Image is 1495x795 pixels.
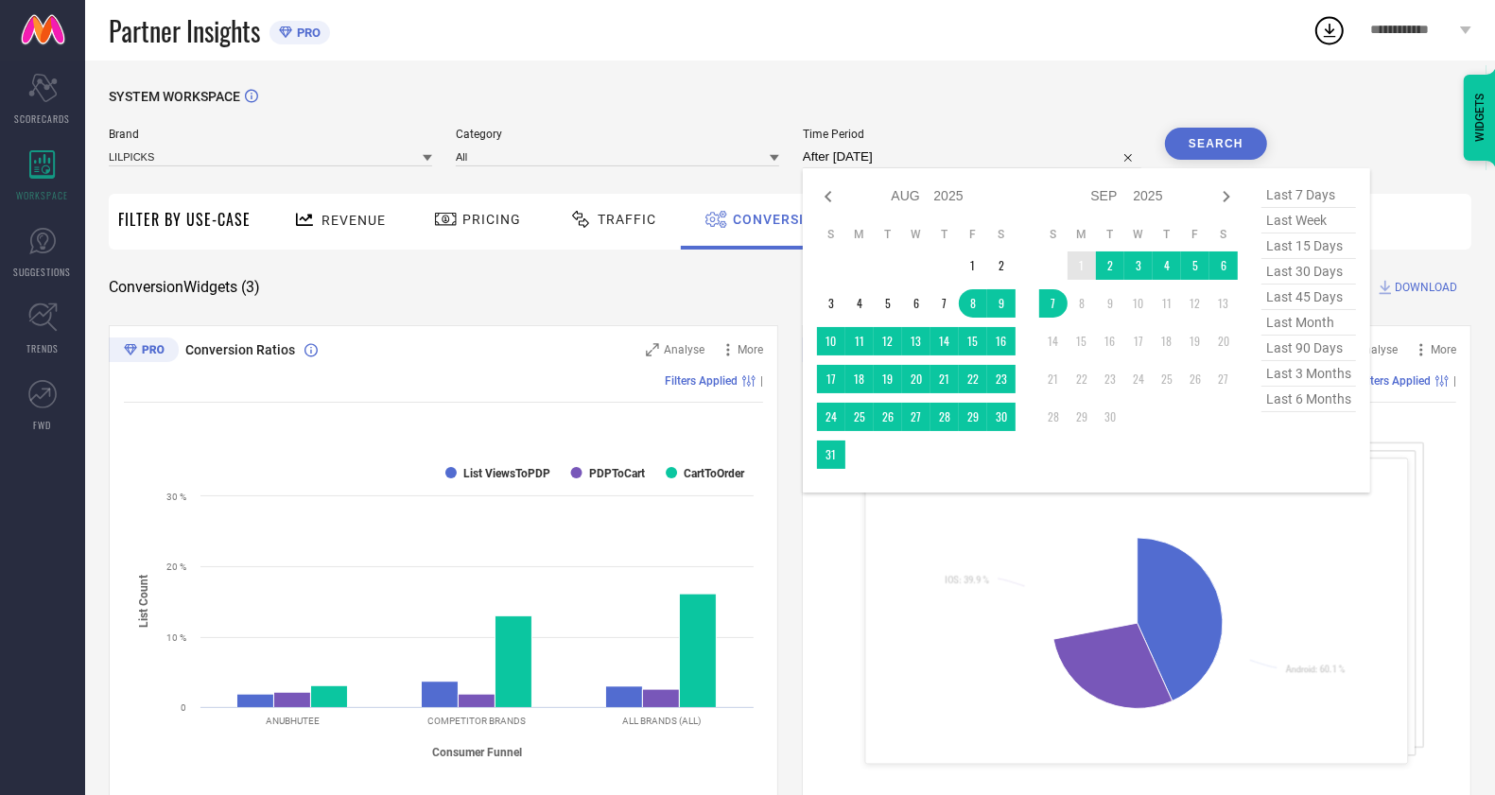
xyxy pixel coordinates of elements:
[817,403,845,431] td: Sun Aug 24 2025
[1395,278,1457,297] span: DOWNLOAD
[987,365,1016,393] td: Sat Aug 23 2025
[137,575,150,628] tspan: List Count
[1153,327,1181,355] td: Thu Sep 18 2025
[845,327,874,355] td: Mon Aug 11 2025
[664,343,704,356] span: Analyse
[166,492,186,502] text: 30 %
[1431,343,1456,356] span: More
[684,467,745,480] text: CartToOrder
[1096,403,1124,431] td: Tue Sep 30 2025
[902,227,930,242] th: Wednesday
[945,575,959,585] tspan: IOS
[817,289,845,318] td: Sun Aug 03 2025
[109,89,240,104] span: SYSTEM WORKSPACE
[1181,227,1209,242] th: Friday
[1039,403,1068,431] td: Sun Sep 28 2025
[428,716,527,726] text: COMPETITOR BRANDS
[462,212,521,227] span: Pricing
[456,128,779,141] span: Category
[760,374,763,388] span: |
[987,327,1016,355] td: Sat Aug 16 2025
[1285,665,1345,675] text: : 60.1 %
[1358,374,1431,388] span: Filters Applied
[874,403,902,431] td: Tue Aug 26 2025
[1124,327,1153,355] td: Wed Sep 17 2025
[109,337,179,366] div: Premium
[874,327,902,355] td: Tue Aug 12 2025
[930,327,959,355] td: Thu Aug 14 2025
[1312,13,1347,47] div: Open download list
[622,716,701,726] text: ALL BRANDS (ALL)
[17,188,69,202] span: WORKSPACE
[902,327,930,355] td: Wed Aug 13 2025
[463,467,550,480] text: List ViewsToPDP
[266,716,320,726] text: ANUBHUTEE
[1261,285,1356,310] span: last 45 days
[902,365,930,393] td: Wed Aug 20 2025
[959,289,987,318] td: Fri Aug 08 2025
[1124,365,1153,393] td: Wed Sep 24 2025
[1261,259,1356,285] span: last 30 days
[1357,343,1398,356] span: Analyse
[1068,327,1096,355] td: Mon Sep 15 2025
[1153,365,1181,393] td: Thu Sep 25 2025
[181,702,186,713] text: 0
[1096,251,1124,280] td: Tue Sep 02 2025
[987,403,1016,431] td: Sat Aug 30 2025
[1453,374,1456,388] span: |
[646,343,659,356] svg: Zoom
[1209,227,1238,242] th: Saturday
[930,403,959,431] td: Thu Aug 28 2025
[109,11,260,50] span: Partner Insights
[665,374,738,388] span: Filters Applied
[1039,365,1068,393] td: Sun Sep 21 2025
[817,327,845,355] td: Sun Aug 10 2025
[1181,365,1209,393] td: Fri Sep 26 2025
[118,208,251,231] span: Filter By Use-Case
[1096,227,1124,242] th: Tuesday
[185,342,295,357] span: Conversion Ratios
[1181,251,1209,280] td: Fri Sep 05 2025
[1215,185,1238,208] div: Next month
[930,365,959,393] td: Thu Aug 21 2025
[1261,387,1356,412] span: last 6 months
[589,467,645,480] text: PDPToCart
[959,403,987,431] td: Fri Aug 29 2025
[1039,327,1068,355] td: Sun Sep 14 2025
[1209,251,1238,280] td: Sat Sep 06 2025
[1068,365,1096,393] td: Mon Sep 22 2025
[1181,289,1209,318] td: Fri Sep 12 2025
[1261,310,1356,336] span: last month
[1261,336,1356,361] span: last 90 days
[733,212,825,227] span: Conversion
[987,227,1016,242] th: Saturday
[1096,289,1124,318] td: Tue Sep 09 2025
[432,745,522,758] tspan: Consumer Funnel
[874,365,902,393] td: Tue Aug 19 2025
[109,278,260,297] span: Conversion Widgets ( 3 )
[26,341,59,355] span: TRENDS
[34,418,52,432] span: FWD
[1209,365,1238,393] td: Sat Sep 27 2025
[874,227,902,242] th: Tuesday
[1153,227,1181,242] th: Thursday
[1039,289,1068,318] td: Sun Sep 07 2025
[1285,665,1314,675] tspan: Android
[845,403,874,431] td: Mon Aug 25 2025
[1261,208,1356,233] span: last week
[1209,327,1238,355] td: Sat Sep 20 2025
[1096,327,1124,355] td: Tue Sep 16 2025
[1153,251,1181,280] td: Thu Sep 04 2025
[166,632,186,643] text: 10 %
[902,403,930,431] td: Wed Aug 27 2025
[987,289,1016,318] td: Sat Aug 09 2025
[930,227,959,242] th: Thursday
[1068,251,1096,280] td: Mon Sep 01 2025
[803,128,1141,141] span: Time Period
[1096,365,1124,393] td: Tue Sep 23 2025
[874,289,902,318] td: Tue Aug 05 2025
[1068,403,1096,431] td: Mon Sep 29 2025
[959,327,987,355] td: Fri Aug 15 2025
[817,185,840,208] div: Previous month
[1261,361,1356,387] span: last 3 months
